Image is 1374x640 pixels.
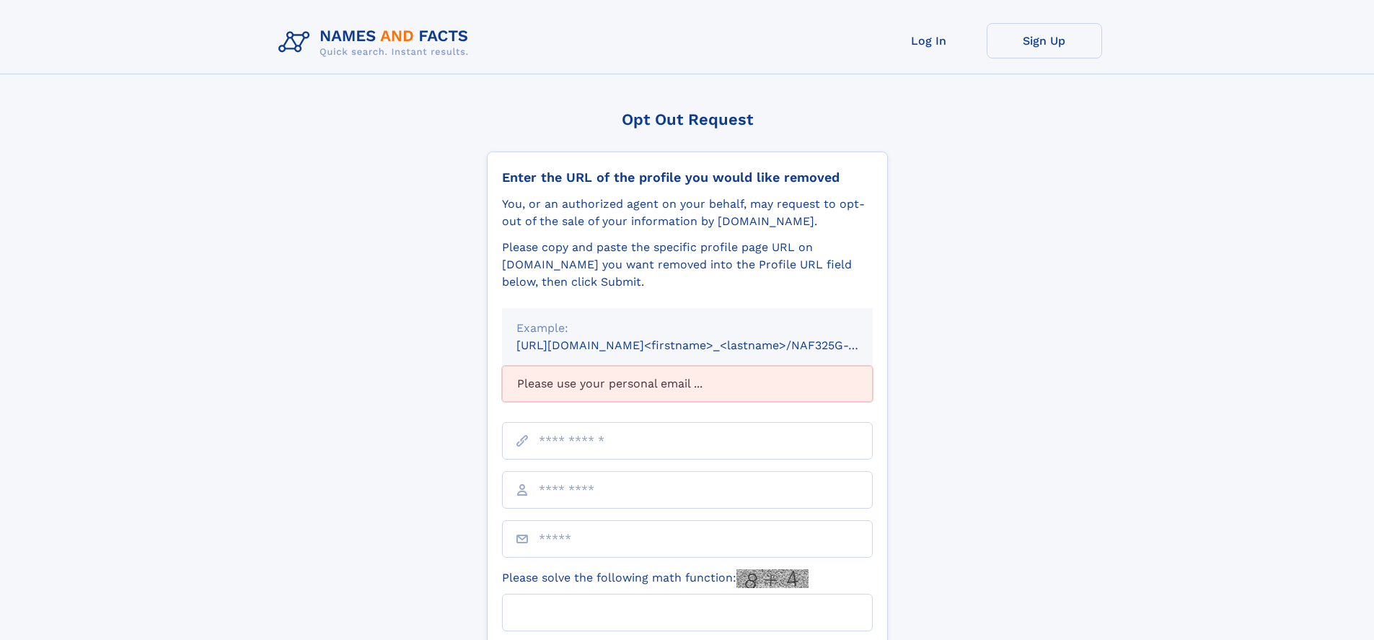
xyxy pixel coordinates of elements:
div: Enter the URL of the profile you would like removed [502,170,873,185]
label: Please solve the following math function: [502,569,809,588]
img: Logo Names and Facts [273,23,480,62]
small: [URL][DOMAIN_NAME]<firstname>_<lastname>/NAF325G-xxxxxxxx [516,338,900,352]
div: Please copy and paste the specific profile page URL on [DOMAIN_NAME] you want removed into the Pr... [502,239,873,291]
a: Log In [871,23,987,58]
div: Opt Out Request [487,110,888,128]
div: Please use your personal email ... [502,366,873,402]
div: Example: [516,320,858,337]
a: Sign Up [987,23,1102,58]
div: You, or an authorized agent on your behalf, may request to opt-out of the sale of your informatio... [502,196,873,230]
